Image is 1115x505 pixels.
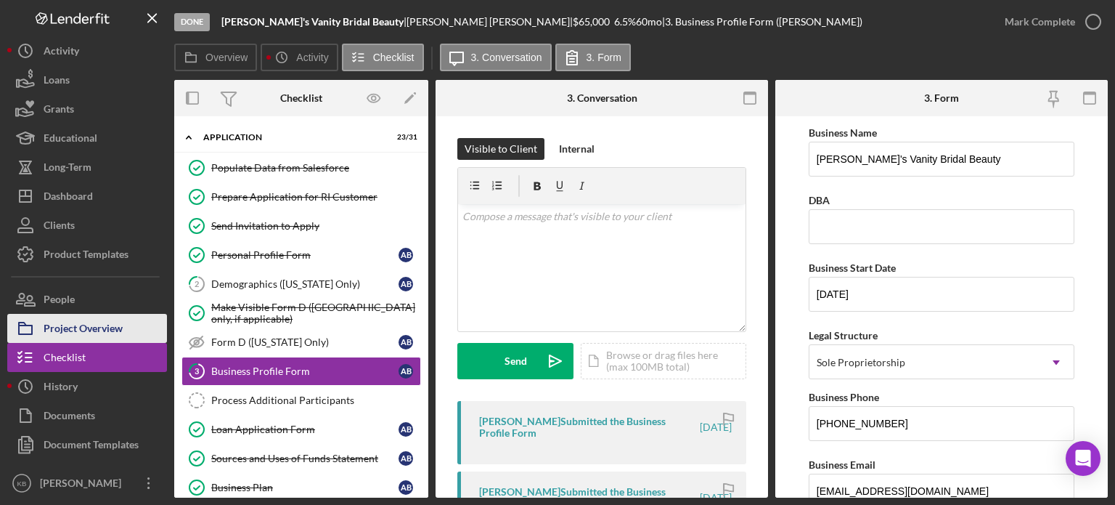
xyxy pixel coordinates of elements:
[195,279,199,288] tspan: 2
[174,13,210,31] div: Done
[44,65,70,98] div: Loans
[181,182,421,211] a: Prepare Application for RI Customer
[205,52,248,63] label: Overview
[17,480,27,488] text: KB
[195,366,199,376] tspan: 3
[471,52,542,63] label: 3. Conversation
[809,194,830,206] label: DBA
[44,94,74,127] div: Grants
[399,277,413,291] div: A B
[211,336,399,348] div: Form D ([US_STATE] Only)
[559,138,595,160] div: Internal
[181,473,421,502] a: Business PlanAB
[7,240,167,269] button: Product Templates
[181,211,421,241] a: Send Invitation to Apply
[181,241,421,270] a: Personal Profile FormAB
[555,44,631,71] button: 3. Form
[7,372,167,401] button: History
[44,401,95,434] div: Documents
[399,335,413,350] div: A B
[211,191,420,203] div: Prepare Application for RI Customer
[44,343,86,376] div: Checklist
[44,314,123,347] div: Project Overview
[373,52,414,63] label: Checklist
[7,94,167,124] button: Grants
[573,16,614,28] div: $65,000
[7,124,167,153] button: Educational
[261,44,338,71] button: Activity
[7,153,167,182] button: Long-Term
[211,453,399,464] div: Sources and Uses of Funds Statement
[457,138,544,160] button: Visible to Client
[44,36,79,69] div: Activity
[7,401,167,430] button: Documents
[211,302,420,325] div: Make Visible Form D ([GEOGRAPHIC_DATA] only, if applicable)
[817,357,905,368] div: Sole Proprietorship
[924,92,959,104] div: 3. Form
[44,153,91,185] div: Long-Term
[479,416,698,439] div: [PERSON_NAME] Submitted the Business Profile Form
[700,492,732,504] time: 2025-06-04 20:13
[7,182,167,211] button: Dashboard
[181,270,421,299] a: 2Demographics ([US_STATE] Only)AB
[587,52,621,63] label: 3. Form
[36,469,131,501] div: [PERSON_NAME]
[44,124,97,156] div: Educational
[211,365,399,377] div: Business Profile Form
[7,469,167,498] button: KB[PERSON_NAME]
[211,220,420,232] div: Send Invitation to Apply
[7,36,167,65] button: Activity
[614,16,636,28] div: 6.5 %
[662,16,862,28] div: | 3. Business Profile Form ([PERSON_NAME])
[505,343,527,379] div: Send
[809,126,877,139] label: Business Name
[211,424,399,435] div: Loan Application Form
[181,386,421,415] a: Process Additional Participants
[440,44,552,71] button: 3. Conversation
[7,430,167,459] button: Document Templates
[7,65,167,94] button: Loans
[174,44,257,71] button: Overview
[7,343,167,372] button: Checklist
[809,458,875,471] label: Business Email
[465,138,537,160] div: Visible to Client
[407,16,573,28] div: [PERSON_NAME] [PERSON_NAME] |
[280,92,322,104] div: Checklist
[809,391,879,403] label: Business Phone
[181,328,421,357] a: Form D ([US_STATE] Only)AB
[399,422,413,437] div: A B
[211,278,399,290] div: Demographics ([US_STATE] Only)
[7,211,167,240] button: Clients
[636,16,662,28] div: 60 mo
[203,133,381,142] div: Application
[44,182,93,214] div: Dashboard
[211,249,399,261] div: Personal Profile Form
[399,364,413,379] div: A B
[7,285,167,314] button: People
[399,480,413,495] div: A B
[391,133,417,142] div: 23 / 31
[211,162,420,174] div: Populate Data from Salesforce
[296,52,328,63] label: Activity
[44,430,139,463] div: Document Templates
[457,343,573,379] button: Send
[7,314,167,343] a: Project Overview
[399,248,413,262] div: A B
[181,153,421,182] a: Populate Data from Salesforce
[181,299,421,328] a: Make Visible Form D ([GEOGRAPHIC_DATA] only, if applicable)
[181,415,421,444] a: Loan Application FormAB
[221,15,404,28] b: [PERSON_NAME]'s Vanity Bridal Beauty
